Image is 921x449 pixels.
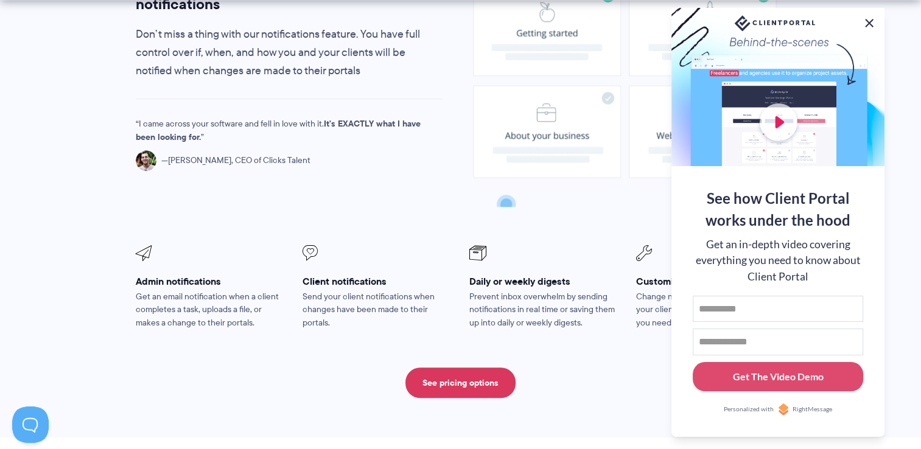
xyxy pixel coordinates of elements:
p: Prevent inbox overwhelm by sending notifications in real time or saving them up into daily or wee... [469,290,619,330]
span: RightMessage [793,405,832,414]
a: See pricing options [405,367,516,398]
iframe: Toggle Customer Support [12,406,49,443]
div: See how Client Portal works under the hood [693,187,863,231]
div: Get an in-depth video covering everything you need to know about Client Portal [693,237,863,285]
p: I came across your software and fell in love with it. [136,117,422,144]
img: Personalized with RightMessage [777,403,790,416]
p: Send your client notifications when changes have been made to their portals. [303,290,452,330]
h3: Customizable settings [636,275,786,288]
h3: Admin notifications [136,275,285,288]
h3: Daily or weekly digests [469,275,619,288]
div: Get The Video Demo [733,369,824,384]
span: Personalized with [724,405,774,414]
strong: It's EXACTLY what I have been looking for. [136,117,421,144]
h3: Client notifications [303,275,452,288]
p: Don’t miss a thing with our notifications feature. You have full control over if, when, and how y... [136,26,443,80]
p: Get an email notification when a client completes a task, uploads a file, or makes a change to th... [136,290,285,330]
button: Get The Video Demo [693,362,863,392]
span: [PERSON_NAME], CEO of Clicks Talent [161,154,310,167]
p: Change notification settings so you and your clients only get the notifications you need – and no... [636,290,786,330]
a: Personalized withRightMessage [693,403,863,416]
